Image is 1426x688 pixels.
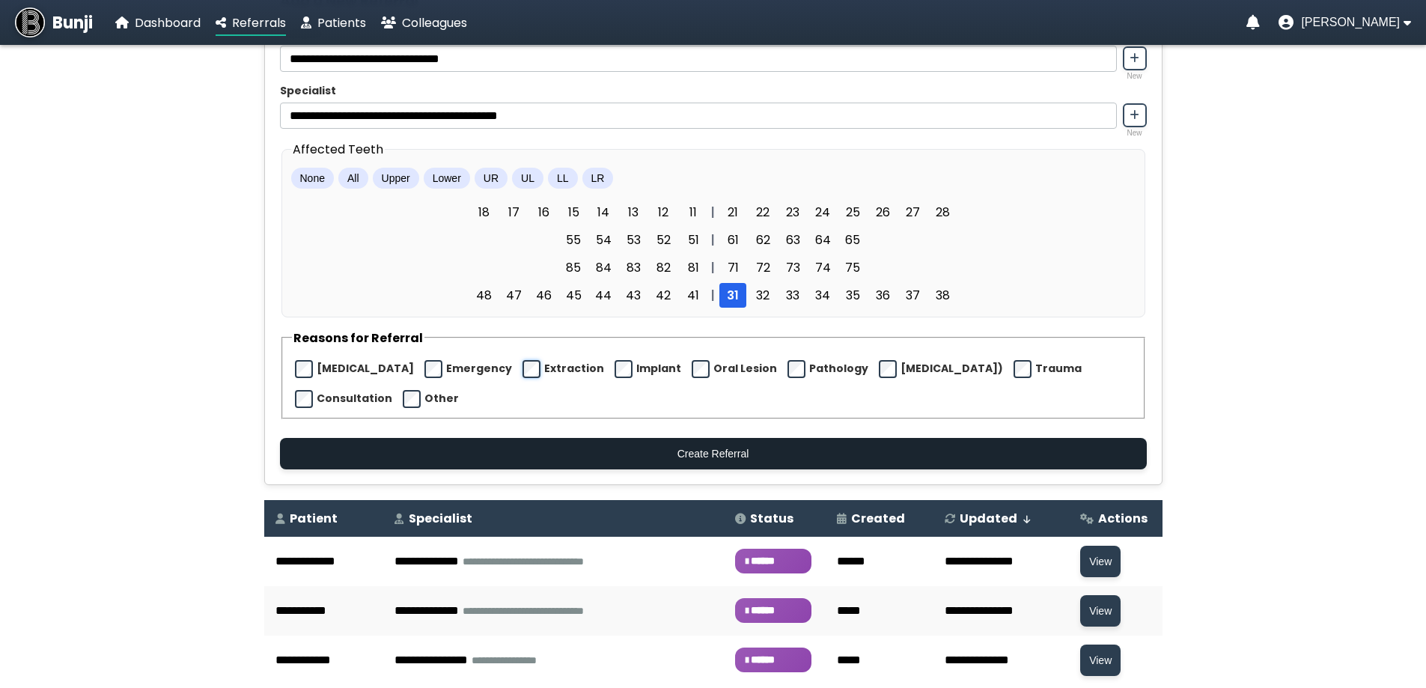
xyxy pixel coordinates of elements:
[424,391,459,407] label: Other
[901,361,1003,377] label: [MEDICAL_DATA])
[1279,15,1411,30] button: User menu
[381,13,467,32] a: Colleagues
[383,500,723,537] th: Specialist
[317,14,366,31] span: Patients
[779,200,806,225] span: 23
[650,200,677,225] span: 12
[338,168,368,189] button: All
[530,200,557,225] span: 16
[779,228,806,252] span: 63
[1301,16,1400,29] span: [PERSON_NAME]
[1080,645,1121,676] button: View
[809,200,836,225] span: 24
[115,13,201,32] a: Dashboard
[933,500,1069,537] th: Updated
[291,168,334,189] button: None
[899,200,926,225] span: 27
[707,286,719,305] div: |
[560,255,587,280] span: 85
[839,228,866,252] span: 65
[749,255,776,280] span: 72
[809,228,836,252] span: 64
[724,500,826,537] th: Status
[839,200,866,225] span: 25
[500,283,527,308] span: 47
[264,500,384,537] th: Patient
[424,168,470,189] button: Lower
[291,140,385,159] legend: Affected Teeth
[650,255,677,280] span: 82
[402,14,467,31] span: Colleagues
[52,10,93,35] span: Bunji
[713,361,777,377] label: Oral Lesion
[1035,361,1082,377] label: Trauma
[446,361,512,377] label: Emergency
[779,255,806,280] span: 73
[707,231,719,249] div: |
[826,500,933,537] th: Created
[839,255,866,280] span: 75
[650,283,677,308] span: 42
[1246,15,1260,30] a: Notifications
[620,228,647,252] span: 53
[1069,500,1162,537] th: Actions
[512,168,543,189] button: UL
[650,228,677,252] span: 52
[707,258,719,277] div: |
[544,361,604,377] label: Extraction
[500,200,527,225] span: 17
[707,203,719,222] div: |
[719,255,746,280] span: 71
[301,13,366,32] a: Patients
[560,200,587,225] span: 15
[560,228,587,252] span: 55
[749,228,776,252] span: 62
[470,283,497,308] span: 48
[15,7,93,37] a: Bunji
[590,255,617,280] span: 84
[809,255,836,280] span: 74
[135,14,201,31] span: Dashboard
[590,200,617,225] span: 14
[475,168,508,189] button: UR
[899,283,926,308] span: 37
[317,361,414,377] label: [MEDICAL_DATA]
[636,361,681,377] label: Implant
[869,283,896,308] span: 36
[1080,595,1121,627] button: View
[317,391,392,407] label: Consultation
[719,228,746,252] span: 61
[809,283,836,308] span: 34
[719,283,746,308] span: 31
[216,13,286,32] a: Referrals
[280,83,1147,99] label: Specialist
[530,283,557,308] span: 46
[470,200,497,225] span: 18
[280,438,1147,469] button: Create Referral
[719,200,746,225] span: 21
[929,200,956,225] span: 28
[373,168,419,189] button: Upper
[590,283,617,308] span: 44
[232,14,286,31] span: Referrals
[590,228,617,252] span: 54
[680,283,707,308] span: 41
[929,283,956,308] span: 38
[749,200,776,225] span: 22
[680,200,707,225] span: 11
[560,283,587,308] span: 45
[680,255,707,280] span: 81
[620,200,647,225] span: 13
[680,228,707,252] span: 51
[839,283,866,308] span: 35
[15,7,45,37] img: Bunji Dental Referral Management
[620,283,647,308] span: 43
[779,283,806,308] span: 33
[548,168,578,189] button: LL
[749,283,776,308] span: 32
[620,255,647,280] span: 83
[869,200,896,225] span: 26
[582,168,614,189] button: LR
[1080,546,1121,577] button: View
[809,361,868,377] label: Pathology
